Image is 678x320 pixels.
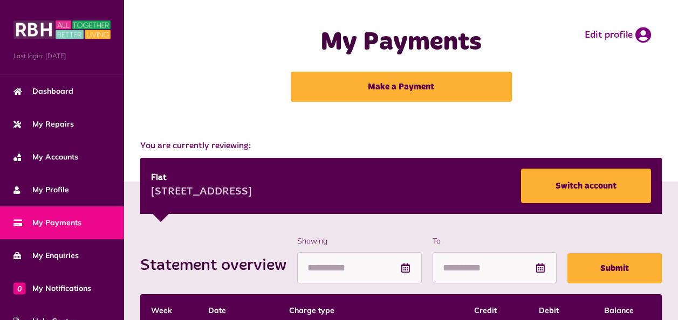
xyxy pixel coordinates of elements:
[13,51,111,61] span: Last login: [DATE]
[151,171,252,184] div: Flat
[13,86,73,97] span: Dashboard
[13,217,81,228] span: My Payments
[13,282,25,294] span: 0
[13,184,69,196] span: My Profile
[585,27,651,43] a: Edit profile
[140,140,662,152] span: You are currently reviewing:
[151,184,252,200] div: [STREET_ADDRESS]
[521,169,651,203] a: Switch account
[273,27,529,58] h1: My Payments
[13,250,79,261] span: My Enquiries
[291,72,512,102] a: Make a Payment
[13,19,111,40] img: MyRBH
[13,283,91,294] span: My Notifications
[13,151,78,163] span: My Accounts
[13,119,74,130] span: My Repairs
